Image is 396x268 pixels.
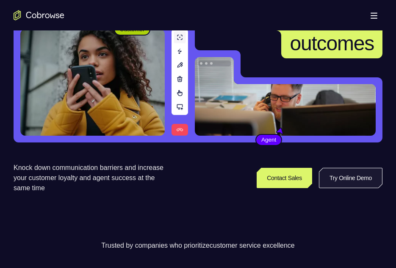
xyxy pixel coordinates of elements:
a: Contact Sales [257,168,312,188]
span: customer service excellence [210,242,295,249]
span: outcomes [290,32,374,55]
a: Go to the home page [14,10,64,20]
img: A customer holding their phone [20,29,165,136]
img: A customer support agent talking on the phone [195,57,376,136]
p: Knock down communication barriers and increase your customer loyalty and agent success at the sam... [14,163,171,193]
a: Try Online Demo [319,168,382,188]
img: A series of tools used in co-browsing sessions [172,29,188,136]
